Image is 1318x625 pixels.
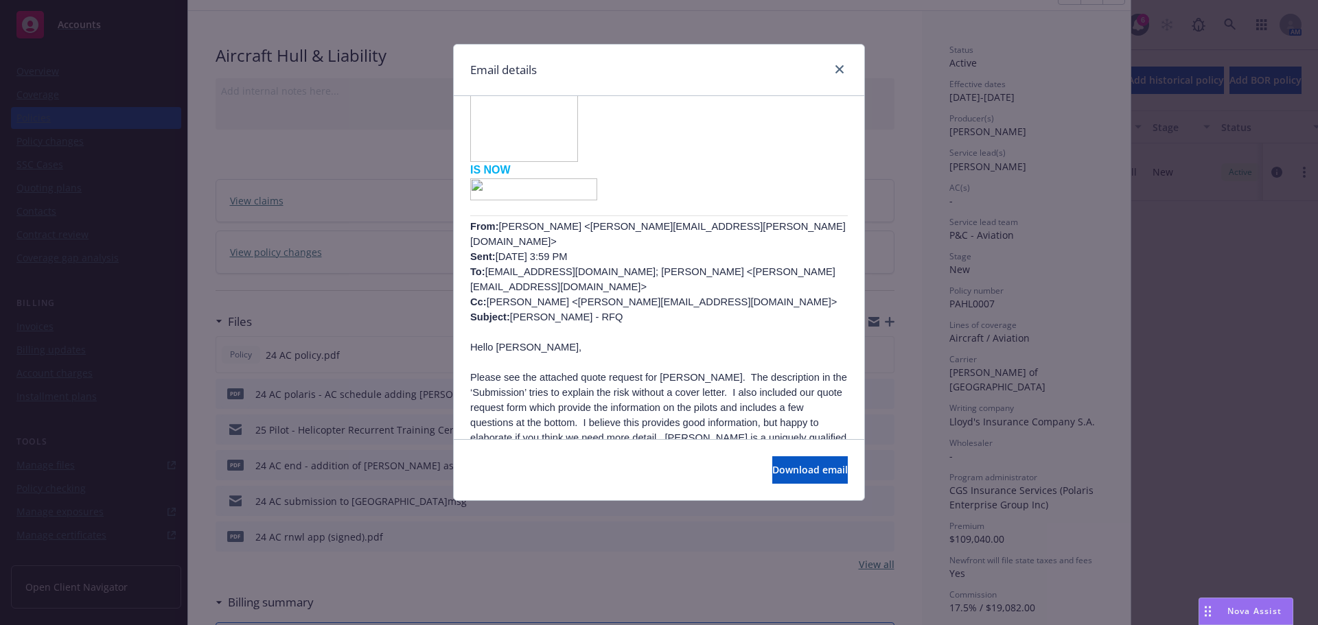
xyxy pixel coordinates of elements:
p: Hello [PERSON_NAME], [470,340,848,355]
span: Download email [772,463,848,476]
button: Nova Assist [1199,598,1293,625]
button: Download email [772,456,848,484]
span: Nova Assist [1227,605,1282,617]
div: Drag to move [1199,598,1216,624]
p: Please see the attached quote request for [PERSON_NAME]. The description in the ‘Submission’ trie... [470,355,848,491]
